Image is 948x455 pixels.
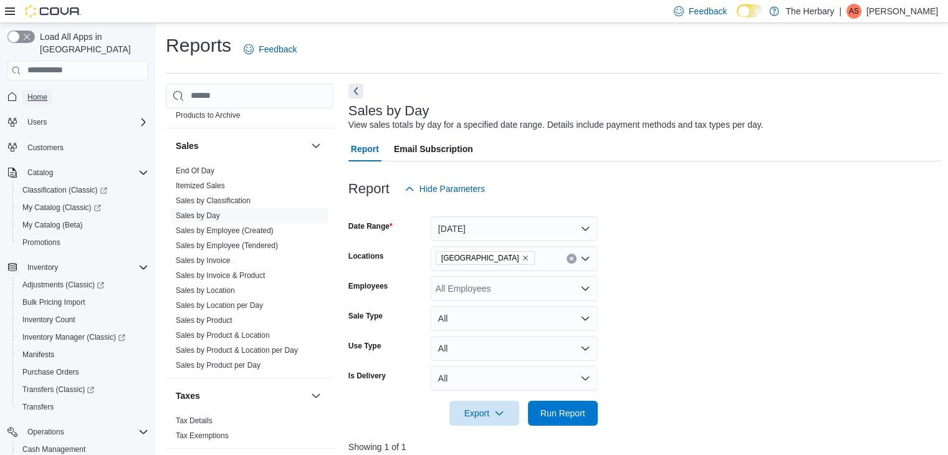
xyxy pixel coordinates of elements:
[176,416,213,426] span: Tax Details
[176,181,225,190] a: Itemized Sales
[2,259,153,276] button: Inventory
[176,166,214,176] span: End Of Day
[22,297,85,307] span: Bulk Pricing Import
[22,165,58,180] button: Catalog
[348,371,386,381] label: Is Delivery
[394,136,473,161] span: Email Subscription
[176,211,220,221] span: Sales by Day
[785,4,834,19] p: The Herbary
[17,295,148,310] span: Bulk Pricing Import
[22,367,79,377] span: Purchase Orders
[176,361,261,370] a: Sales by Product per Day
[166,93,333,128] div: Products
[22,203,101,213] span: My Catalog (Classic)
[22,332,125,342] span: Inventory Manager (Classic)
[176,345,298,355] span: Sales by Product & Location per Day
[12,294,153,311] button: Bulk Pricing Import
[849,4,859,19] span: AS
[431,216,598,241] button: [DATE]
[27,117,47,127] span: Users
[2,423,153,441] button: Operations
[348,251,384,261] label: Locations
[2,113,153,131] button: Users
[176,331,270,340] a: Sales by Product & Location
[348,181,390,196] h3: Report
[176,271,265,280] span: Sales by Invoice & Product
[348,341,381,351] label: Use Type
[176,416,213,425] a: Tax Details
[176,330,270,340] span: Sales by Product & Location
[580,284,590,294] button: Open list of options
[17,400,148,414] span: Transfers
[12,328,153,346] a: Inventory Manager (Classic)
[17,218,88,232] a: My Catalog (Beta)
[17,200,148,215] span: My Catalog (Classic)
[17,382,148,397] span: Transfers (Classic)
[176,316,232,325] a: Sales by Product
[431,336,598,361] button: All
[12,276,153,294] a: Adjustments (Classic)
[176,346,298,355] a: Sales by Product & Location per Day
[2,138,153,156] button: Customers
[17,295,90,310] a: Bulk Pricing Import
[22,402,54,412] span: Transfers
[17,312,80,327] a: Inventory Count
[17,382,99,397] a: Transfers (Classic)
[348,311,383,321] label: Sale Type
[35,31,148,55] span: Load All Apps in [GEOGRAPHIC_DATA]
[12,181,153,199] a: Classification (Classic)
[22,115,52,130] button: Users
[17,235,148,250] span: Promotions
[17,235,65,250] a: Promotions
[27,92,47,102] span: Home
[737,4,763,17] input: Dark Mode
[540,407,585,419] span: Run Report
[176,110,240,120] span: Products to Archive
[12,234,153,251] button: Promotions
[22,260,63,275] button: Inventory
[25,5,81,17] img: Cova
[22,220,83,230] span: My Catalog (Beta)
[17,277,148,292] span: Adjustments (Classic)
[166,33,231,58] h1: Reports
[457,401,512,426] span: Export
[17,347,148,362] span: Manifests
[259,43,297,55] span: Feedback
[17,365,148,380] span: Purchase Orders
[22,444,85,454] span: Cash Management
[166,413,333,448] div: Taxes
[176,196,251,205] a: Sales by Classification
[22,115,148,130] span: Users
[176,181,225,191] span: Itemized Sales
[27,168,53,178] span: Catalog
[176,111,240,120] a: Products to Archive
[351,136,379,161] span: Report
[17,200,106,215] a: My Catalog (Classic)
[176,390,200,402] h3: Taxes
[176,196,251,206] span: Sales by Classification
[176,166,214,175] a: End Of Day
[22,315,75,325] span: Inventory Count
[441,252,519,264] span: [GEOGRAPHIC_DATA]
[567,254,577,264] button: Clear input
[176,140,306,152] button: Sales
[309,138,323,153] button: Sales
[348,103,429,118] h3: Sales by Day
[22,140,69,155] a: Customers
[176,301,263,310] a: Sales by Location per Day
[22,165,148,180] span: Catalog
[17,183,112,198] a: Classification (Classic)
[17,347,59,362] a: Manifests
[22,89,148,105] span: Home
[2,164,153,181] button: Catalog
[176,360,261,370] span: Sales by Product per Day
[522,254,529,262] button: Remove Kingston from selection in this group
[431,366,598,391] button: All
[176,431,229,441] span: Tax Exemptions
[176,300,263,310] span: Sales by Location per Day
[176,286,235,295] a: Sales by Location
[22,385,94,395] span: Transfers (Classic)
[580,254,590,264] button: Open list of options
[17,312,148,327] span: Inventory Count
